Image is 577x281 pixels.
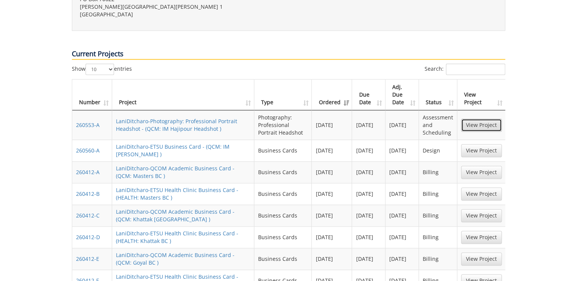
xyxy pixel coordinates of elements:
[352,161,385,183] td: [DATE]
[116,208,235,223] a: LaniDitcharo-QCOM Academic Business Card - (QCM: Khattak [GEOGRAPHIC_DATA] )
[80,11,283,18] p: [GEOGRAPHIC_DATA]
[461,144,502,157] a: View Project
[76,168,100,176] a: 260412-A
[352,205,385,226] td: [DATE]
[116,117,237,132] a: LaniDitcharo-Photography: Professional Portrait Headshot - (QCM: IM Hajipour Headshot )
[385,248,419,270] td: [DATE]
[352,183,385,205] td: [DATE]
[254,79,312,110] th: Type: activate to sort column ascending
[76,255,99,262] a: 260412-E
[76,121,100,129] a: 260553-A
[116,251,235,266] a: LaniDitcharo-QCOM Academic Business Card - (QCM: Goyal BC )
[461,166,502,179] a: View Project
[312,140,352,161] td: [DATE]
[461,231,502,244] a: View Project
[254,110,312,140] td: Photography: Professional Portrait Headshot
[312,161,352,183] td: [DATE]
[461,119,502,132] a: View Project
[352,248,385,270] td: [DATE]
[312,79,352,110] th: Ordered: activate to sort column ascending
[419,140,457,161] td: Design
[425,64,505,75] label: Search:
[254,140,312,161] td: Business Cards
[352,110,385,140] td: [DATE]
[419,205,457,226] td: Billing
[254,205,312,226] td: Business Cards
[254,226,312,248] td: Business Cards
[352,226,385,248] td: [DATE]
[312,205,352,226] td: [DATE]
[76,190,100,197] a: 260412-B
[116,230,238,244] a: LaniDitcharo-ETSU Health Clinic Business Card - (HEALTH: Khattak BC )
[312,110,352,140] td: [DATE]
[385,161,419,183] td: [DATE]
[254,161,312,183] td: Business Cards
[419,110,457,140] td: Assessment and Scheduling
[352,140,385,161] td: [DATE]
[419,248,457,270] td: Billing
[116,165,235,179] a: LaniDitcharo-QCOM Academic Business Card - (QCM: Masters BC )
[461,209,502,222] a: View Project
[385,79,419,110] th: Adj. Due Date: activate to sort column ascending
[385,140,419,161] td: [DATE]
[419,226,457,248] td: Billing
[254,248,312,270] td: Business Cards
[352,79,385,110] th: Due Date: activate to sort column ascending
[461,252,502,265] a: View Project
[80,3,283,11] p: [PERSON_NAME][GEOGRAPHIC_DATA][PERSON_NAME] 1
[457,79,506,110] th: View Project: activate to sort column ascending
[76,147,100,154] a: 260560-A
[116,143,230,158] a: LaniDitcharo-ETSU Business Card - (QCM: IM [PERSON_NAME] )
[72,79,112,110] th: Number: activate to sort column ascending
[446,64,505,75] input: Search:
[385,110,419,140] td: [DATE]
[86,64,114,75] select: Showentries
[116,186,238,201] a: LaniDitcharo-ETSU Health Clinic Business Card - (HEALTH: Masters BC )
[385,226,419,248] td: [DATE]
[419,79,457,110] th: Status: activate to sort column ascending
[72,49,505,60] p: Current Projects
[419,183,457,205] td: Billing
[312,226,352,248] td: [DATE]
[112,79,254,110] th: Project: activate to sort column ascending
[254,183,312,205] td: Business Cards
[76,233,100,241] a: 260412-D
[385,205,419,226] td: [DATE]
[385,183,419,205] td: [DATE]
[419,161,457,183] td: Billing
[461,187,502,200] a: View Project
[72,64,132,75] label: Show entries
[312,183,352,205] td: [DATE]
[76,212,100,219] a: 260412-C
[312,248,352,270] td: [DATE]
